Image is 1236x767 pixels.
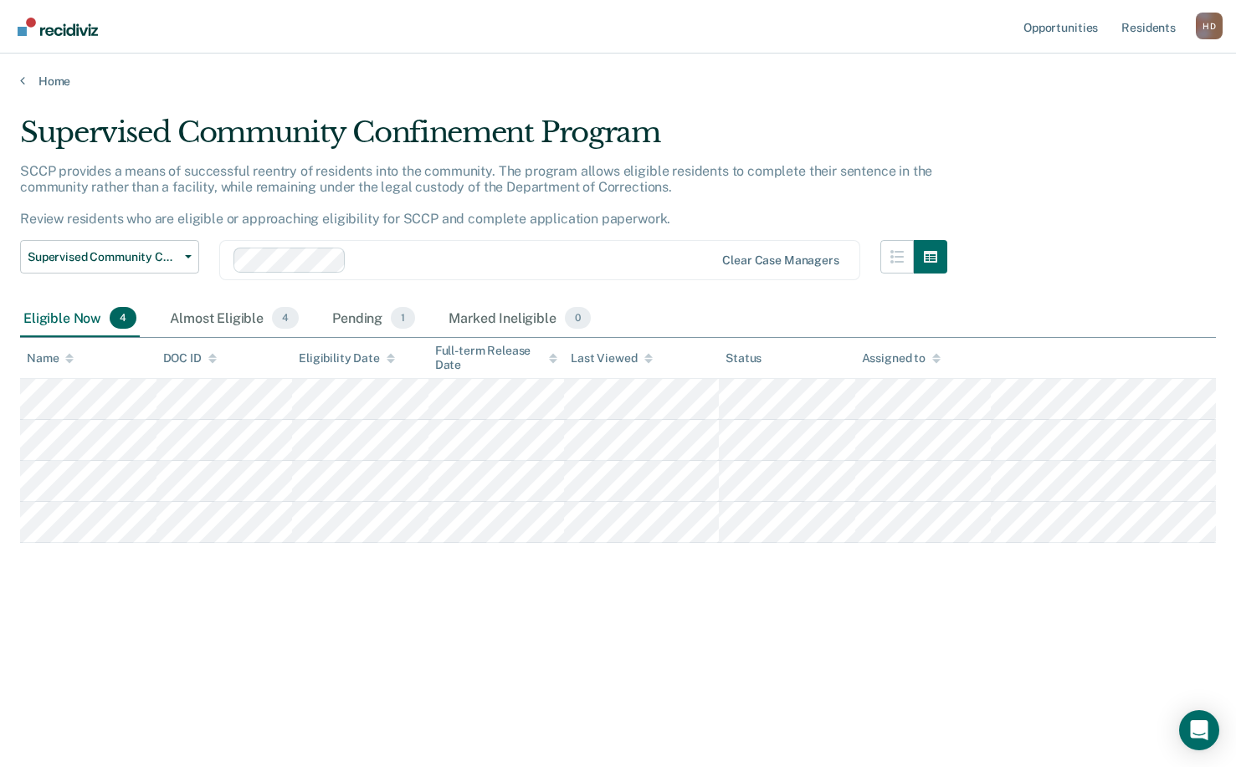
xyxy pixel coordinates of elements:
div: Clear case managers [722,253,839,268]
div: Assigned to [862,351,941,366]
span: 0 [565,307,591,329]
span: 4 [110,307,136,329]
span: Supervised Community Confinement Program [28,250,178,264]
div: H D [1196,13,1223,39]
button: Profile dropdown button [1196,13,1223,39]
div: Eligible Now4 [20,300,140,337]
button: Supervised Community Confinement Program [20,240,199,274]
div: DOC ID [163,351,217,366]
div: Eligibility Date [299,351,395,366]
span: 1 [391,307,415,329]
div: Status [726,351,762,366]
div: Full-term Release Date [435,344,558,372]
div: Supervised Community Confinement Program [20,115,947,163]
a: Home [20,74,1216,89]
div: Pending1 [329,300,418,337]
div: Last Viewed [571,351,652,366]
p: SCCP provides a means of successful reentry of residents into the community. The program allows e... [20,163,932,228]
div: Almost Eligible4 [167,300,302,337]
div: Open Intercom Messenger [1179,710,1219,750]
img: Recidiviz [18,18,98,36]
div: Marked Ineligible0 [445,300,594,337]
span: 4 [272,307,299,329]
div: Name [27,351,74,366]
